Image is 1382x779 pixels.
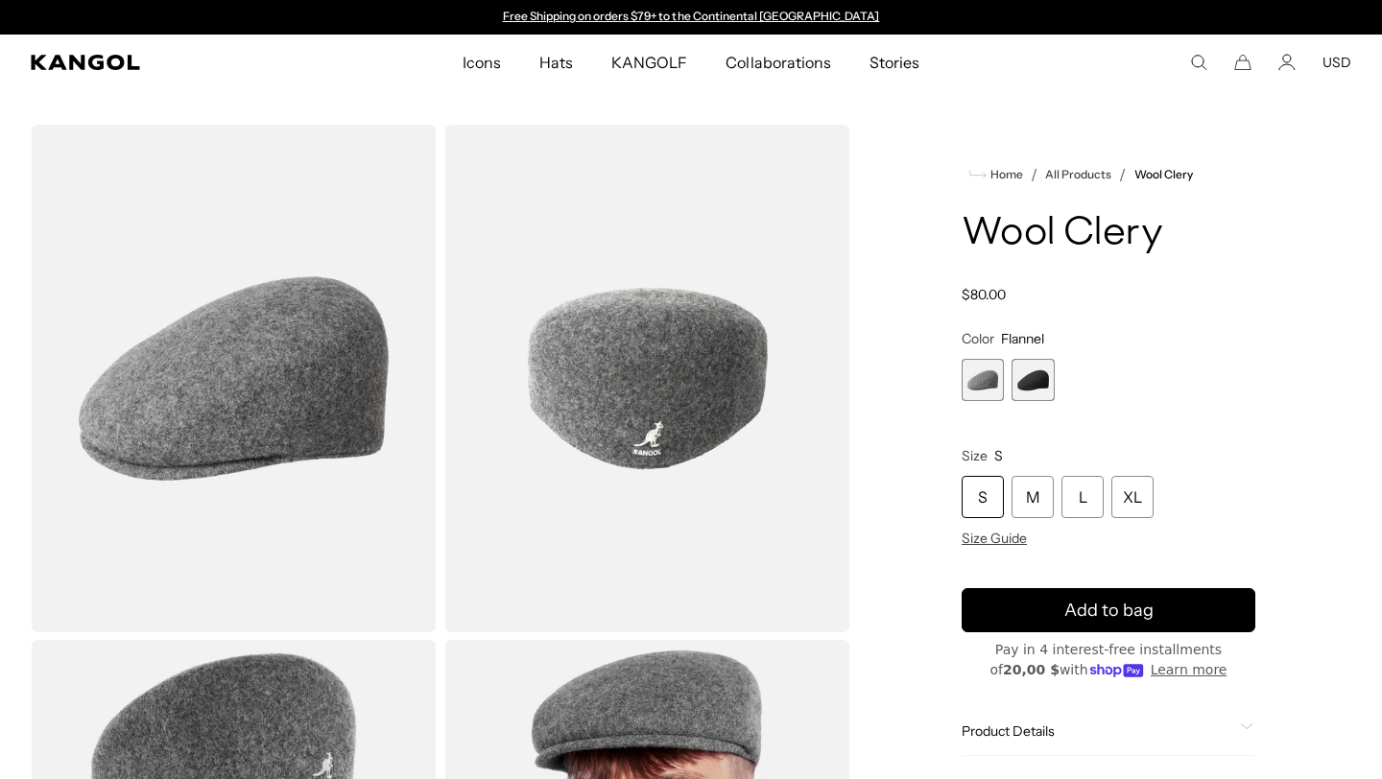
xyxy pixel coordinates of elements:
summary: Search here [1190,54,1207,71]
span: Flannel [1001,330,1044,347]
nav: breadcrumbs [962,163,1255,186]
span: $80.00 [962,286,1006,303]
a: Kangol [31,55,306,70]
span: Add to bag [1064,598,1154,624]
span: Home [987,168,1023,181]
button: Cart [1234,54,1251,71]
div: M [1012,476,1054,518]
span: Size [962,447,988,464]
a: Home [969,166,1023,183]
img: color-flannel [444,125,850,632]
a: Wool Clery [1134,168,1193,181]
li: / [1111,163,1126,186]
li: / [1023,163,1037,186]
a: Hats [520,35,592,90]
a: All Products [1045,168,1111,181]
label: Flannel [962,359,1004,401]
a: Stories [850,35,939,90]
a: Icons [443,35,520,90]
a: Collaborations [706,35,849,90]
h1: Wool Clery [962,213,1255,255]
div: XL [1111,476,1154,518]
span: Stories [870,35,919,90]
div: 2 of 2 [1012,359,1054,401]
span: Icons [463,35,501,90]
div: Announcement [493,10,889,25]
span: S [994,447,1003,464]
div: 1 of 2 [493,10,889,25]
div: S [962,476,1004,518]
span: Color [962,330,994,347]
a: Free Shipping on orders $79+ to the Continental [GEOGRAPHIC_DATA] [503,9,880,23]
button: Add to bag [962,588,1255,632]
span: KANGOLF [611,35,687,90]
a: Account [1278,54,1296,71]
a: KANGOLF [592,35,706,90]
div: L [1061,476,1104,518]
div: 1 of 2 [962,359,1004,401]
span: Size Guide [962,530,1027,547]
span: Collaborations [726,35,830,90]
button: USD [1322,54,1351,71]
slideshow-component: Announcement bar [493,10,889,25]
span: Product Details [962,722,1232,740]
img: color-flannel [31,125,437,632]
label: Black [1012,359,1054,401]
span: Hats [539,35,573,90]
